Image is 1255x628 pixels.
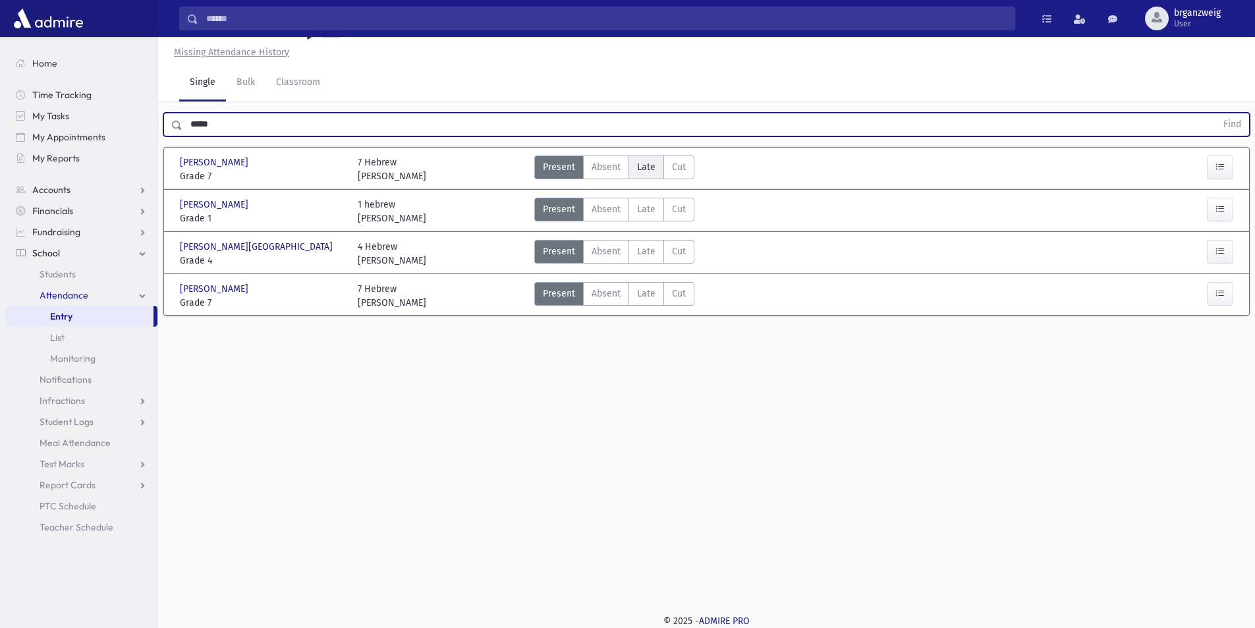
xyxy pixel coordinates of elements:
span: Report Cards [40,479,96,491]
a: Financials [5,200,157,221]
input: Search [198,7,1015,30]
div: © 2025 - [179,614,1234,628]
span: Grade 4 [180,254,345,268]
span: School [32,247,60,259]
span: Late [637,287,655,300]
a: Monitoring [5,348,157,369]
span: Home [32,57,57,69]
span: Present [543,287,575,300]
a: Fundraising [5,221,157,243]
span: My Tasks [32,110,69,122]
a: Teacher Schedule [5,517,157,538]
a: Home [5,53,157,74]
span: PTC Schedule [40,500,96,512]
span: My Reports [32,152,80,164]
span: Notifications [40,374,92,385]
a: Accounts [5,179,157,200]
span: Absent [592,160,621,174]
a: Students [5,264,157,285]
a: List [5,327,157,348]
div: 7 Hebrew [PERSON_NAME] [358,282,426,310]
span: Cut [672,202,686,216]
a: Meal Attendance [5,432,157,453]
a: Classroom [265,65,331,101]
span: Attendance [40,289,88,301]
span: Cut [672,160,686,174]
a: My Appointments [5,127,157,148]
span: Test Marks [40,458,84,470]
a: Test Marks [5,453,157,474]
a: Missing Attendance History [169,47,289,58]
span: [PERSON_NAME][GEOGRAPHIC_DATA] [180,240,335,254]
span: Late [637,244,655,258]
div: AttTypes [534,198,694,225]
a: My Tasks [5,105,157,127]
span: Cut [672,287,686,300]
div: AttTypes [534,240,694,268]
span: My Appointments [32,131,105,143]
span: User [1174,18,1221,29]
a: My Reports [5,148,157,169]
span: Infractions [40,395,85,407]
img: AdmirePro [11,5,86,32]
span: [PERSON_NAME] [180,282,251,296]
div: AttTypes [534,156,694,183]
u: Missing Attendance History [174,47,289,58]
span: Entry [50,310,72,322]
span: Accounts [32,184,70,196]
span: Late [637,160,655,174]
span: Student Logs [40,416,94,428]
a: Single [179,65,226,101]
span: Grade 1 [180,212,345,225]
span: Grade 7 [180,296,345,310]
a: Report Cards [5,474,157,496]
a: Student Logs [5,411,157,432]
a: Entry [5,306,153,327]
span: Cut [672,244,686,258]
div: 7 Hebrew [PERSON_NAME] [358,156,426,183]
span: Present [543,160,575,174]
span: Meal Attendance [40,437,111,449]
span: Absent [592,244,621,258]
span: Absent [592,202,621,216]
a: Infractions [5,390,157,411]
a: PTC Schedule [5,496,157,517]
span: List [50,331,65,343]
span: Fundraising [32,226,80,238]
div: 4 Hebrew [PERSON_NAME] [358,240,426,268]
a: Notifications [5,369,157,390]
span: Time Tracking [32,89,92,101]
span: Present [543,244,575,258]
span: [PERSON_NAME] [180,156,251,169]
span: brganzweig [1174,8,1221,18]
span: Monitoring [50,353,96,364]
div: 1 hebrew [PERSON_NAME] [358,198,426,225]
span: Teacher Schedule [40,521,113,533]
button: Find [1215,113,1249,136]
div: AttTypes [534,282,694,310]
span: Students [40,268,76,280]
span: Absent [592,287,621,300]
span: Grade 7 [180,169,345,183]
span: Financials [32,205,73,217]
a: Time Tracking [5,84,157,105]
span: Present [543,202,575,216]
a: Bulk [226,65,265,101]
a: Attendance [5,285,157,306]
a: School [5,243,157,264]
span: Late [637,202,655,216]
span: [PERSON_NAME] [180,198,251,212]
